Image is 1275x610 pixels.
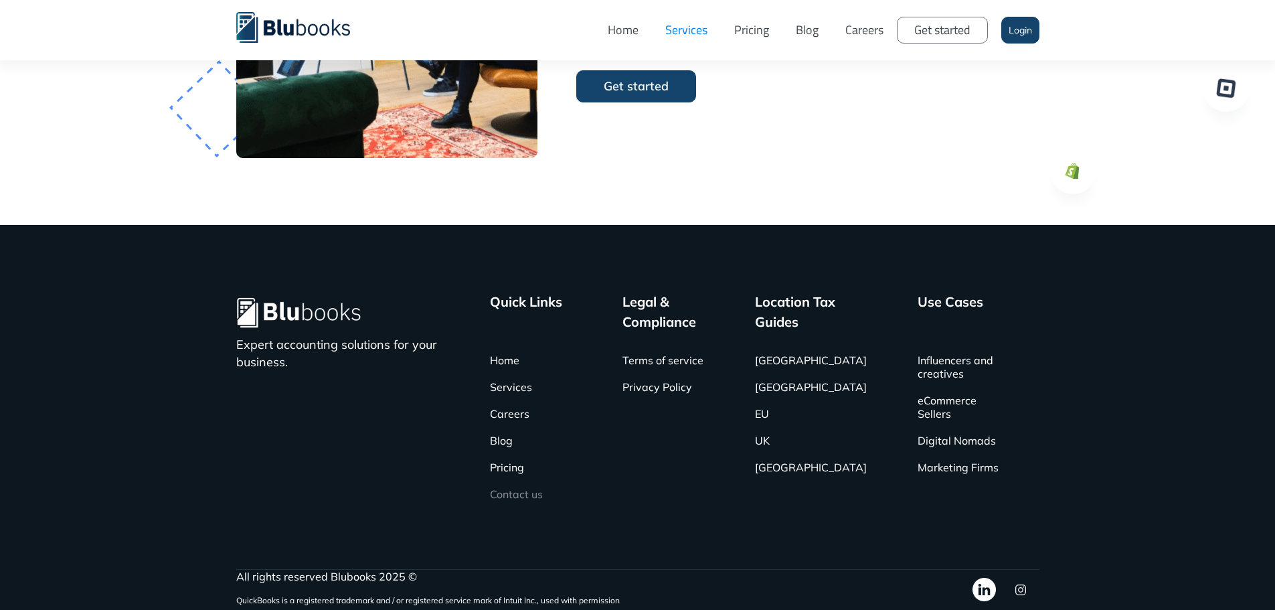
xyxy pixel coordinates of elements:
[918,387,999,427] a: eCommerce Sellers
[490,481,543,508] a: Contact us
[236,10,370,43] a: home
[490,374,532,400] a: Services
[918,427,996,454] a: Digital Nomads
[755,427,770,454] a: UK
[918,454,999,481] a: Marketing Firms
[490,347,519,374] a: Home
[576,70,696,102] a: Get started
[755,454,867,481] a: [GEOGRAPHIC_DATA]
[755,400,769,427] a: EU
[1001,17,1039,44] a: Login
[721,10,782,50] a: Pricing
[236,595,620,605] sup: QuickBooks is a registered trademark and / or registered service mark of Intuit Inc., used with p...
[236,570,620,583] div: All rights reserved Blubooks 2025 ©
[594,10,652,50] a: Home
[782,10,832,50] a: Blog
[897,17,988,44] a: Get started
[490,400,529,427] a: Careers
[490,454,524,481] a: Pricing
[755,347,867,374] a: [GEOGRAPHIC_DATA]
[918,347,999,387] a: Influencers and creatives
[622,347,703,374] a: Terms of service
[490,292,562,332] div: Quick Links ‍
[918,292,983,332] div: Use Cases ‍
[622,374,692,400] a: Privacy Policy
[755,374,867,400] a: [GEOGRAPHIC_DATA]
[622,292,717,332] div: Legal & Compliance
[490,427,513,454] a: Blog
[832,10,897,50] a: Careers
[652,10,721,50] a: Services
[755,292,880,332] div: Location Tax Guides
[236,336,453,371] p: Expert accounting solutions for your business.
